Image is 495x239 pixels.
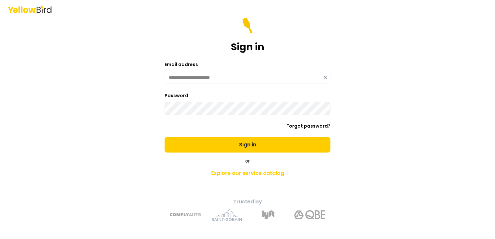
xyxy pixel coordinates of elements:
h1: Sign in [231,41,264,53]
label: Password [165,92,188,99]
a: Explore our service catalog [133,167,362,180]
button: Sign in [165,137,330,153]
label: Email address [165,61,198,68]
a: Forgot password? [286,123,330,129]
span: or [245,158,250,164]
p: Trusted by [133,198,362,206]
